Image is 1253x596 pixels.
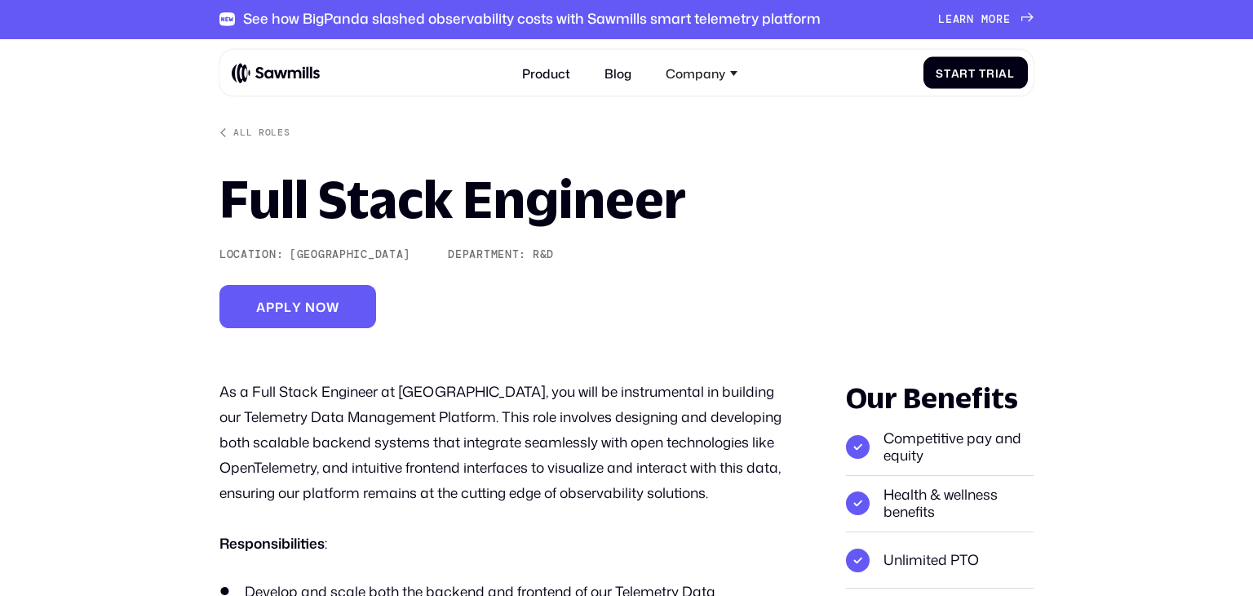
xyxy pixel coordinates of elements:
div: Location: [219,248,283,261]
div: Department: [448,248,526,261]
div: R&D [533,248,554,261]
a: Product [512,56,579,90]
span: r [959,66,968,79]
div: See how BigPanda slashed observability costs with Sawmills smart telemetry platform [243,11,821,28]
li: Competitive pay and equity [846,420,1034,476]
p: As a Full Stack Engineer at [GEOGRAPHIC_DATA], you will be instrumental in building our Telemetry... [219,379,796,505]
div: [GEOGRAPHIC_DATA] [290,248,410,261]
li: Unlimited PTO [846,532,1034,589]
span: y [292,300,302,314]
span: w [326,300,339,314]
h1: Full Stack Engineer [219,174,686,225]
strong: Responsibilities [219,533,325,554]
a: Blog [595,56,640,90]
span: n [305,300,316,314]
a: StartTrial [923,57,1028,89]
span: t [968,66,976,79]
span: L [938,13,945,26]
span: a [953,13,960,26]
span: l [1007,66,1015,79]
span: r [986,66,995,79]
div: Company [666,65,725,80]
div: All roles [233,127,290,139]
span: l [284,300,292,314]
a: Applynow [219,285,376,328]
a: Learnmore [938,13,1034,26]
span: r [996,13,1003,26]
span: p [275,300,284,314]
p: : [219,531,796,556]
span: T [979,66,986,79]
span: S [936,66,944,79]
span: A [256,300,266,314]
span: e [945,13,953,26]
div: Our Benefits [846,379,1034,416]
span: e [1003,13,1011,26]
span: o [316,300,326,314]
span: a [998,66,1007,79]
span: i [995,66,999,79]
a: All roles [219,127,290,139]
span: n [967,13,974,26]
div: Company [657,56,747,90]
span: t [944,66,951,79]
span: m [981,13,989,26]
span: r [959,13,967,26]
span: o [989,13,996,26]
li: Health & wellness benefits [846,476,1034,532]
span: p [266,300,275,314]
span: a [951,66,960,79]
